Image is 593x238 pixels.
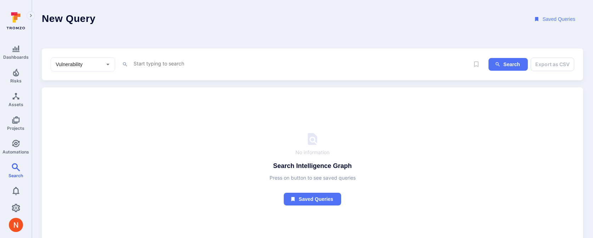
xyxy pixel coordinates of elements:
[284,193,341,206] button: Saved queries
[284,181,341,206] a: Saved queries
[527,13,583,26] button: Saved Queries
[270,174,356,181] span: Press on button to see saved queries
[273,162,352,170] h4: Search Intelligence Graph
[2,149,29,155] span: Automations
[3,54,29,60] span: Dashboards
[9,102,23,107] span: Assets
[9,218,23,232] img: ACg8ocIprwjrgDQnDsNSk9Ghn5p5-B8DpAKWoJ5Gi9syOE4K59tr4Q=s96-c
[488,58,528,71] button: ig-search
[9,173,23,178] span: Search
[7,126,24,131] span: Projects
[28,13,33,19] i: Expand navigation menu
[10,78,22,83] span: Risks
[27,11,35,20] button: Expand navigation menu
[42,13,96,26] h1: New Query
[103,60,112,69] button: Open
[9,218,23,232] div: Neeren Patki
[295,149,329,156] span: No information
[470,58,483,71] span: Save query
[54,61,101,68] input: Select basic entity
[133,59,469,68] textarea: Intelligence Graph search area
[531,58,574,71] button: Export as CSV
